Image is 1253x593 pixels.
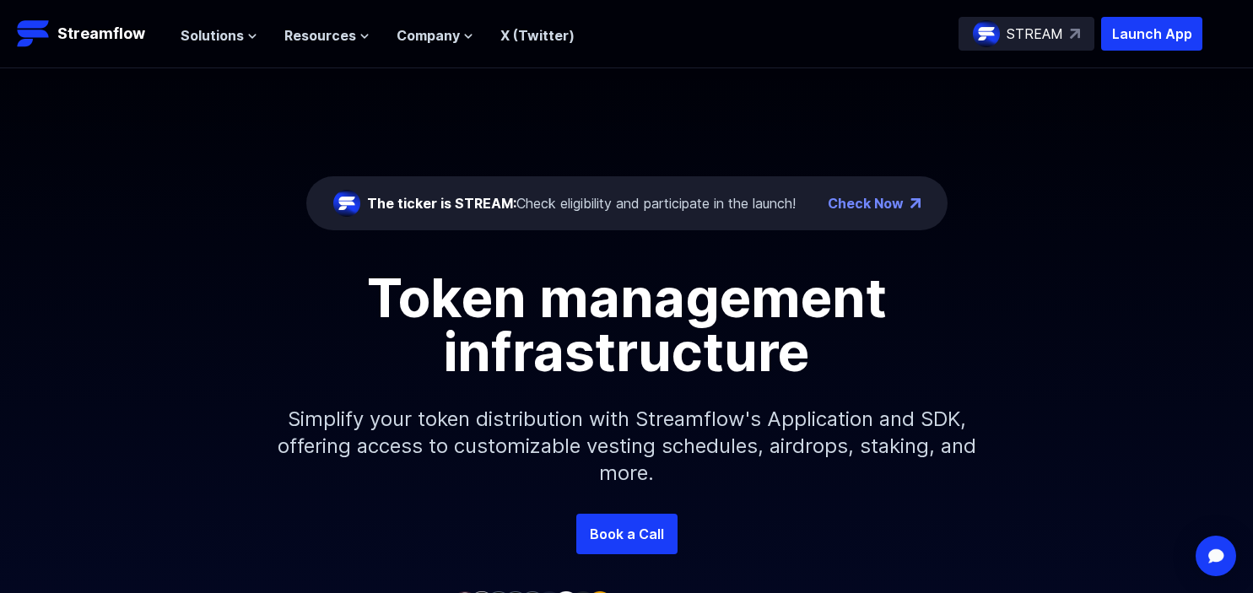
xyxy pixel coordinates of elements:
p: STREAM [1007,24,1063,44]
img: streamflow-logo-circle.png [333,190,360,217]
img: top-right-arrow.png [910,198,921,208]
img: top-right-arrow.svg [1070,29,1080,39]
span: Solutions [181,25,244,46]
div: Check eligibility and participate in the launch! [367,193,796,213]
div: Open Intercom Messenger [1196,536,1236,576]
a: X (Twitter) [500,27,575,44]
button: Resources [284,25,370,46]
p: Streamflow [57,22,145,46]
a: Book a Call [576,514,678,554]
h1: Token management infrastructure [247,271,1007,379]
span: Company [397,25,460,46]
button: Company [397,25,473,46]
a: STREAM [959,17,1094,51]
img: Streamflow Logo [17,17,51,51]
button: Solutions [181,25,257,46]
p: Simplify your token distribution with Streamflow's Application and SDK, offering access to custom... [264,379,990,514]
span: Resources [284,25,356,46]
a: Streamflow [17,17,164,51]
img: streamflow-logo-circle.png [973,20,1000,47]
a: Check Now [828,193,904,213]
button: Launch App [1101,17,1202,51]
span: The ticker is STREAM: [367,195,516,212]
